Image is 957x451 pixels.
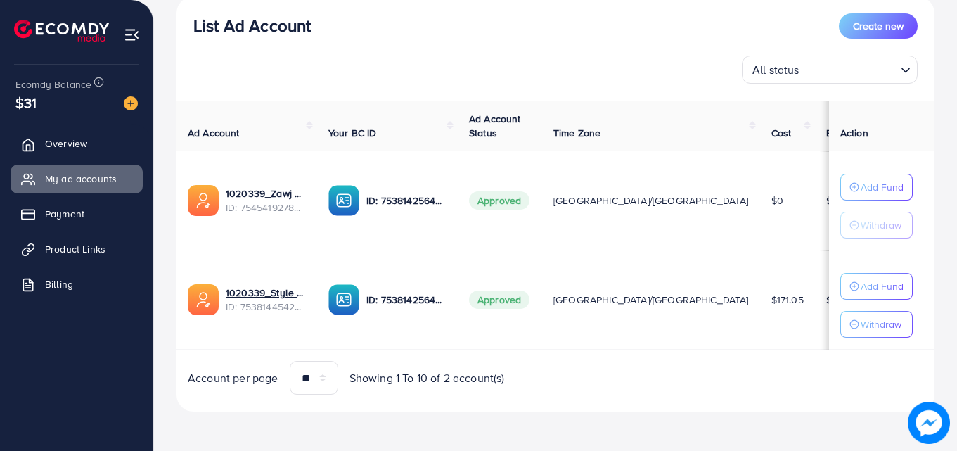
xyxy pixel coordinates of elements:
[750,60,802,80] span: All status
[742,56,918,84] div: Search for option
[226,286,306,300] a: 1020339_Style aura_1755111058702
[188,126,240,140] span: Ad Account
[366,192,447,209] p: ID: 7538142564612849682
[840,174,913,201] button: Add Fund
[840,311,913,338] button: Withdraw
[11,200,143,228] a: Payment
[226,201,306,215] span: ID: 7545419278074380306
[349,370,505,386] span: Showing 1 To 10 of 2 account(s)
[45,172,117,186] span: My ad accounts
[771,126,792,140] span: Cost
[14,20,109,42] img: logo
[226,286,306,315] div: <span class='underline'>1020339_Style aura_1755111058702</span></br>7538144542424301584
[840,126,868,140] span: Action
[45,136,87,151] span: Overview
[124,27,140,43] img: menu
[553,293,749,307] span: [GEOGRAPHIC_DATA]/[GEOGRAPHIC_DATA]
[328,185,359,216] img: ic-ba-acc.ded83a64.svg
[804,57,895,80] input: Search for option
[328,126,377,140] span: Your BC ID
[226,300,306,314] span: ID: 7538144542424301584
[553,193,749,208] span: [GEOGRAPHIC_DATA]/[GEOGRAPHIC_DATA]
[861,316,901,333] p: Withdraw
[861,278,904,295] p: Add Fund
[553,126,600,140] span: Time Zone
[840,212,913,239] button: Withdraw
[328,284,359,315] img: ic-ba-acc.ded83a64.svg
[193,15,311,36] h3: List Ad Account
[45,207,84,221] span: Payment
[469,112,521,140] span: Ad Account Status
[771,193,783,208] span: $0
[908,402,950,444] img: image
[771,293,804,307] span: $171.05
[11,235,143,263] a: Product Links
[861,217,901,234] p: Withdraw
[226,186,306,201] a: 1020339_Zawj Officials_1756805066440
[15,77,91,91] span: Ecomdy Balance
[188,370,278,386] span: Account per page
[188,284,219,315] img: ic-ads-acc.e4c84228.svg
[469,191,529,210] span: Approved
[45,277,73,291] span: Billing
[15,92,37,113] span: $31
[853,19,904,33] span: Create new
[861,179,904,196] p: Add Fund
[124,96,138,110] img: image
[11,129,143,158] a: Overview
[45,242,105,256] span: Product Links
[226,186,306,215] div: <span class='underline'>1020339_Zawj Officials_1756805066440</span></br>7545419278074380306
[840,273,913,300] button: Add Fund
[839,13,918,39] button: Create new
[11,165,143,193] a: My ad accounts
[188,185,219,216] img: ic-ads-acc.e4c84228.svg
[11,270,143,298] a: Billing
[469,291,529,309] span: Approved
[366,291,447,308] p: ID: 7538142564612849682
